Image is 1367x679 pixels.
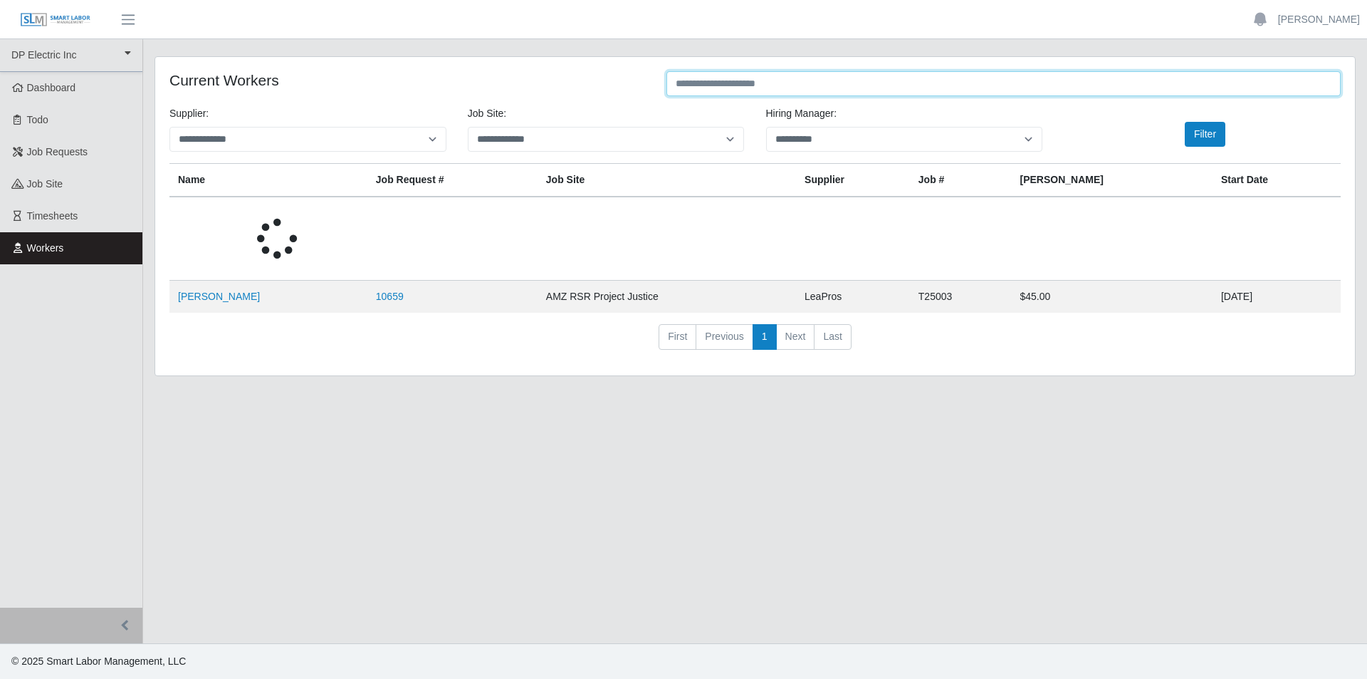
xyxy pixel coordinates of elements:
[538,281,796,313] td: AMZ RSR Project Justice
[1185,122,1225,147] button: Filter
[27,82,76,93] span: Dashboard
[910,281,1012,313] td: T25003
[1213,281,1341,313] td: [DATE]
[27,210,78,222] span: Timesheets
[538,164,796,197] th: job site
[169,71,645,89] h4: Current Workers
[169,164,367,197] th: Name
[796,281,910,313] td: LeaPros
[27,146,88,157] span: Job Requests
[367,164,538,197] th: Job Request #
[1213,164,1341,197] th: Start Date
[796,164,910,197] th: Supplier
[1012,164,1213,197] th: [PERSON_NAME]
[27,242,64,254] span: Workers
[766,106,837,121] label: Hiring Manager:
[753,324,777,350] a: 1
[27,178,63,190] span: job site
[1012,281,1213,313] td: $45.00
[169,106,209,121] label: Supplier:
[910,164,1012,197] th: Job #
[11,655,186,667] span: © 2025 Smart Labor Management, LLC
[20,12,91,28] img: SLM Logo
[376,291,404,302] a: 10659
[1278,12,1360,27] a: [PERSON_NAME]
[178,291,260,302] a: [PERSON_NAME]
[169,324,1341,361] nav: pagination
[27,114,48,125] span: Todo
[468,106,506,121] label: job site:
